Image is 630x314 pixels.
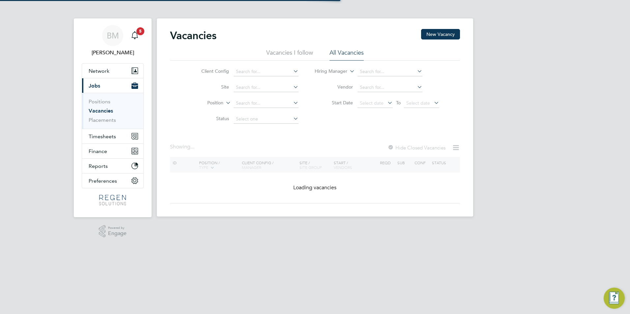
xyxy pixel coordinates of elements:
[99,195,126,205] img: regensolutions-logo-retina.png
[82,195,144,205] a: Go to home page
[387,144,445,151] label: Hide Closed Vacancies
[234,99,299,108] input: Search for...
[89,148,107,154] span: Finance
[107,31,119,40] span: BM
[89,98,110,105] a: Positions
[82,129,143,144] button: Timesheets
[315,84,353,90] label: Vendor
[421,29,460,39] button: New Vacancy
[309,68,347,75] label: Hiring Manager
[99,225,127,238] a: Powered byEngage
[89,178,117,184] span: Preferences
[89,68,109,74] span: Network
[89,83,100,89] span: Jobs
[82,64,143,78] button: Network
[358,83,422,92] input: Search for...
[190,144,194,150] span: ...
[329,49,364,61] li: All Vacancies
[360,100,384,106] span: Select date
[74,18,152,217] nav: Main navigation
[170,144,196,150] div: Showing
[604,288,625,309] button: Engage Resource Center
[315,100,353,106] label: Start Date
[234,115,299,124] input: Select one
[266,49,313,61] li: Vacancies I follow
[108,225,127,231] span: Powered by
[82,159,143,173] button: Reports
[89,163,108,169] span: Reports
[89,133,116,140] span: Timesheets
[108,231,127,236] span: Engage
[82,49,144,57] span: Billy Mcnamara
[191,116,229,121] label: Status
[170,29,216,42] h2: Vacancies
[82,25,144,57] a: BM[PERSON_NAME]
[89,117,116,123] a: Placements
[82,173,143,188] button: Preferences
[128,25,141,46] a: 5
[406,100,430,106] span: Select date
[186,100,223,106] label: Position
[82,144,143,158] button: Finance
[82,78,143,93] button: Jobs
[82,93,143,129] div: Jobs
[234,83,299,92] input: Search for...
[358,67,422,76] input: Search for...
[394,98,403,107] span: To
[136,27,144,35] span: 5
[191,84,229,90] label: Site
[234,67,299,76] input: Search for...
[89,108,113,114] a: Vacancies
[191,68,229,74] label: Client Config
